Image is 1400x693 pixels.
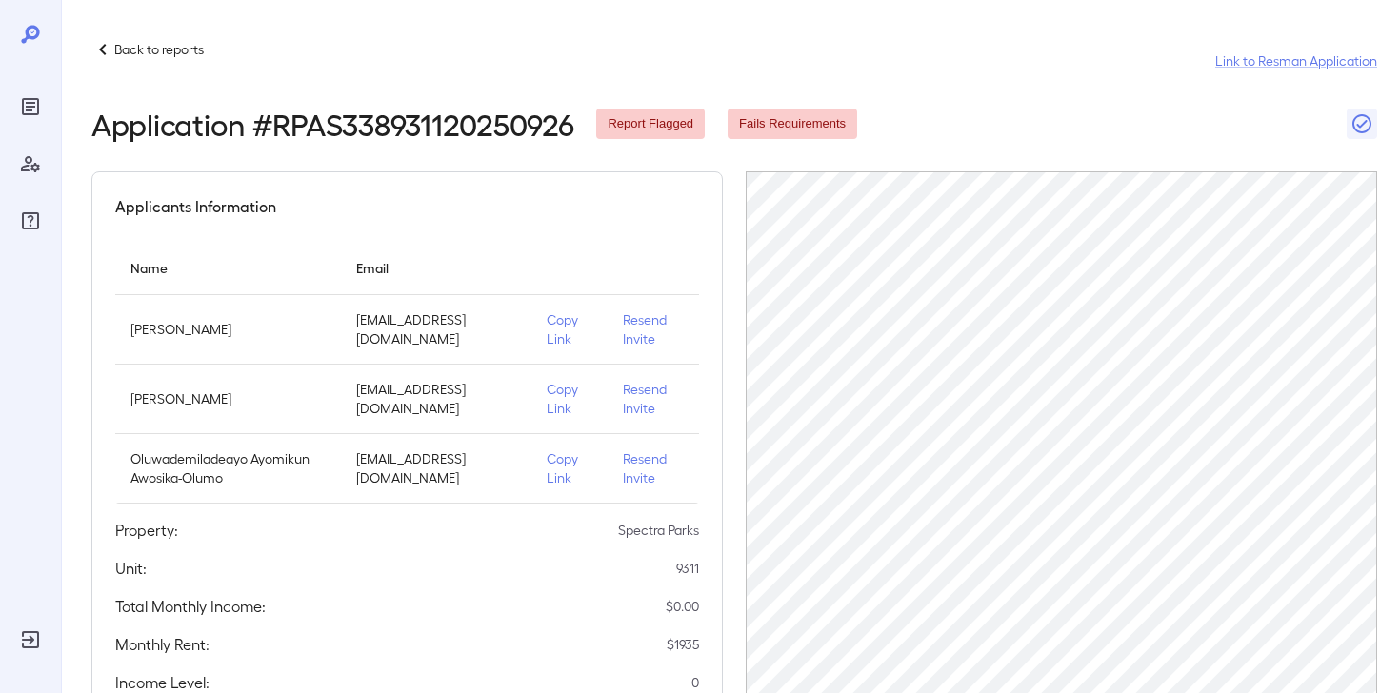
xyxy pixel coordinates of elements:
th: Name [115,241,341,295]
p: Resend Invite [623,310,684,348]
div: Log Out [15,624,46,655]
p: Copy Link [547,310,591,348]
p: [PERSON_NAME] [130,320,326,339]
div: Reports [15,91,46,122]
div: FAQ [15,206,46,236]
h5: Applicants Information [115,195,276,218]
h5: Monthly Rent: [115,633,210,656]
span: Report Flagged [596,115,705,133]
th: Email [341,241,532,295]
p: 9311 [676,559,699,578]
p: 0 [691,673,699,692]
p: Copy Link [547,380,591,418]
div: Manage Users [15,148,46,179]
p: [EMAIL_ADDRESS][DOMAIN_NAME] [356,449,517,487]
h2: Application # RPAS338931120250926 [91,107,573,141]
p: Resend Invite [623,449,684,487]
p: $ 0.00 [666,597,699,616]
h5: Total Monthly Income: [115,595,266,618]
p: Back to reports [114,40,204,59]
p: Oluwademiladeayo Ayomikun Awosika-Olumo [130,449,326,487]
table: simple table [115,241,699,504]
p: [EMAIL_ADDRESS][DOMAIN_NAME] [356,310,517,348]
button: Close Report [1347,109,1377,139]
p: [EMAIL_ADDRESS][DOMAIN_NAME] [356,380,517,418]
p: Copy Link [547,449,591,487]
h5: Property: [115,519,178,542]
a: Link to Resman Application [1215,51,1377,70]
h5: Unit: [115,557,147,580]
p: [PERSON_NAME] [130,389,326,408]
span: Fails Requirements [728,115,857,133]
p: $ 1935 [667,635,699,654]
p: Resend Invite [623,380,684,418]
p: Spectra Parks [618,521,699,540]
